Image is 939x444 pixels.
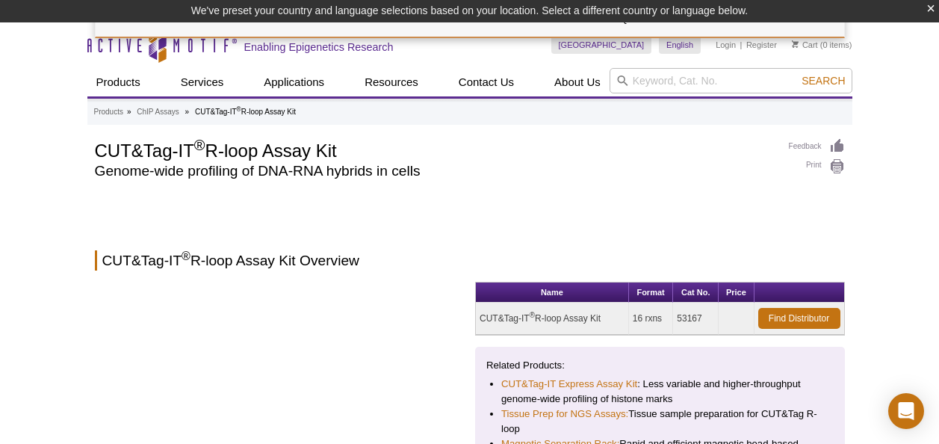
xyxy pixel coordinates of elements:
a: Products [87,68,149,96]
li: | [740,36,743,54]
div: Open Intercom Messenger [888,393,924,429]
li: (0 items) [792,36,852,54]
a: Login [716,40,736,50]
sup: ® [237,105,241,113]
input: Keyword, Cat. No. [610,68,852,93]
a: Feedback [789,138,845,155]
a: Services [172,68,233,96]
a: Register [746,40,777,50]
h2: CUT&Tag-IT R-loop Assay Kit Overview [95,250,845,271]
li: » [127,108,131,116]
a: Print [789,158,845,175]
a: English [659,36,701,54]
sup: ® [182,250,190,262]
sup: ® [194,137,205,153]
a: ChIP Assays [137,105,179,119]
a: Products [94,105,123,119]
h2: Genome-wide profiling of DNA-RNA hybrids in cells [95,164,774,178]
td: 16 rxns [629,303,674,335]
img: Your Cart [792,40,799,48]
td: 53167 [673,303,719,335]
a: [GEOGRAPHIC_DATA] [551,36,652,54]
th: Cat No. [673,283,719,303]
a: Find Distributor [758,308,840,329]
th: Price [719,283,754,303]
h1: CUT&Tag-IT R-loop Assay Kit [95,138,774,161]
a: Resources [356,68,427,96]
a: Cart [792,40,818,50]
li: CUT&Tag-IT R-loop Assay Kit [195,108,296,116]
sup: ® [530,311,535,319]
button: Search [797,74,849,87]
th: Format [629,283,674,303]
li: : Less variable and higher-throughput genome-wide profiling of histone marks [501,377,819,407]
td: CUT&Tag-IT R-loop Assay Kit [476,303,629,335]
a: Tissue Prep for NGS Assays: [501,407,628,422]
th: Name [476,283,629,303]
p: Related Products: [486,358,834,373]
span: Search [802,75,845,87]
li: Tissue sample preparation for CUT&Tag R-loop [501,407,819,437]
a: Contact Us [450,68,523,96]
a: About Us [545,68,610,96]
h2: Enabling Epigenetics Research [244,40,394,54]
a: CUT&Tag-IT Express Assay Kit [501,377,637,392]
li: » [185,108,190,116]
a: Applications [255,68,333,96]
